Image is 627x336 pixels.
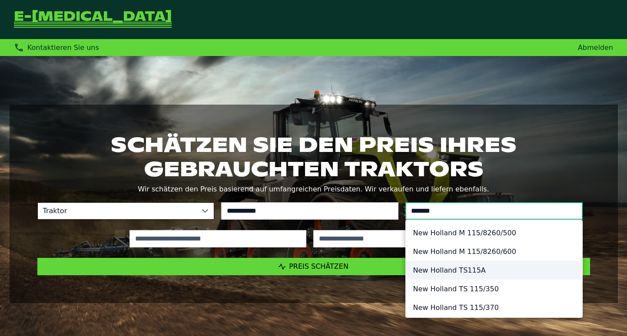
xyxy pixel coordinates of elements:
[406,242,582,261] li: New Holland M 115/8260/600
[289,262,348,270] span: Preis schätzen
[406,298,582,317] li: New Holland TS 115/370
[14,10,172,29] a: Zurück zur Startseite
[406,224,582,242] li: New Holland M 115/8260/500
[27,43,99,52] span: Kontaktieren Sie uns
[38,203,197,219] span: Traktor
[578,43,613,52] a: Abmelden
[37,258,590,275] button: Preis schätzen
[406,261,582,280] li: New Holland TS115A
[37,183,590,195] p: Wir schätzen den Preis basierend auf umfangreichen Preisdaten. Wir verkaufen und liefern ebenfalls.
[406,317,582,336] li: New Holland TS 115/551
[406,280,582,298] li: New Holland TS 115/350
[37,132,590,181] h1: Schätzen Sie den Preis Ihres gebrauchten Traktors
[14,43,99,53] div: Kontaktieren Sie uns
